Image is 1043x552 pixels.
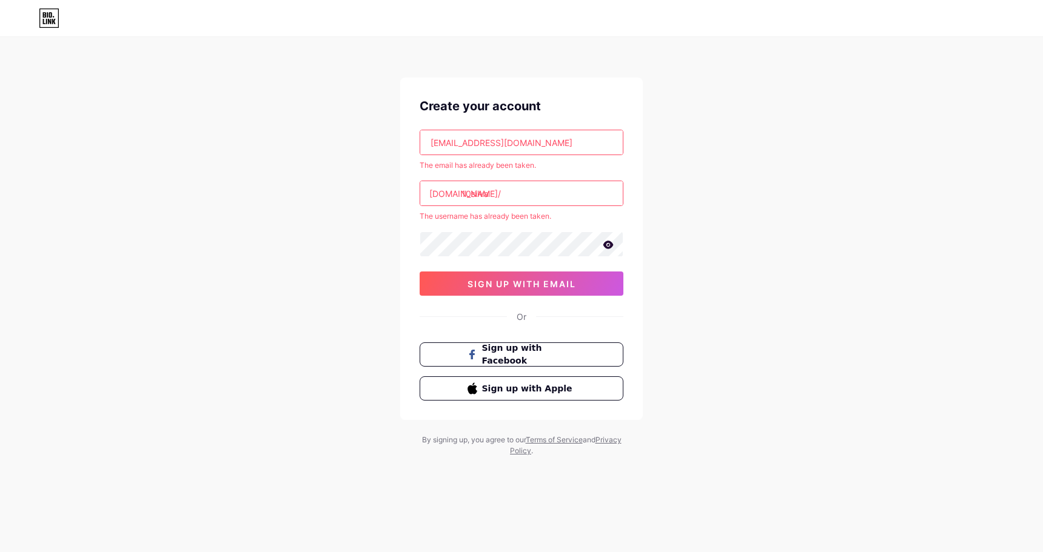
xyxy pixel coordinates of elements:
span: Sign up with Apple [482,382,576,395]
input: Email [420,130,623,155]
input: username [420,181,623,205]
div: Create your account [420,97,623,115]
button: Sign up with Apple [420,376,623,401]
span: sign up with email [468,279,576,289]
div: By signing up, you agree to our and . [418,434,625,456]
a: Terms of Service [526,435,583,444]
div: Or [517,310,526,323]
span: Sign up with Facebook [482,342,576,367]
div: The username has already been taken. [420,211,623,222]
div: The email has already been taken. [420,160,623,171]
button: Sign up with Facebook [420,342,623,367]
button: sign up with email [420,271,623,296]
div: [DOMAIN_NAME]/ [429,187,501,200]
